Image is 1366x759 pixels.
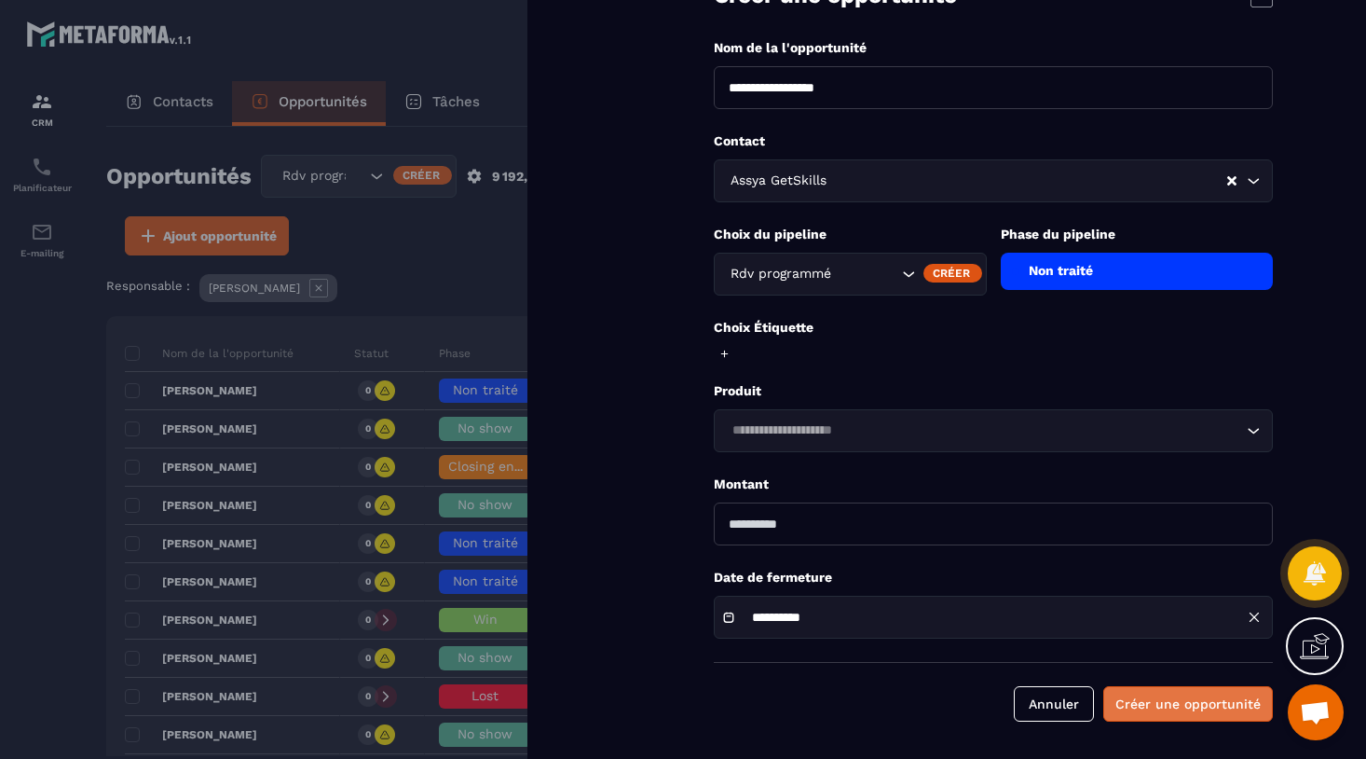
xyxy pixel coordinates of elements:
[714,132,1273,150] p: Contact
[714,319,1273,337] p: Choix Étiquette
[1103,686,1273,722] button: Créer une opportunité
[714,39,1273,57] p: Nom de la l'opportunité
[1288,684,1344,740] a: Ouvrir le chat
[714,382,1273,400] p: Produit
[830,171,1225,191] input: Search for option
[835,264,897,284] input: Search for option
[1001,226,1274,243] p: Phase du pipeline
[714,159,1273,202] div: Search for option
[726,171,830,191] span: Assya GetSkills
[714,569,1273,586] p: Date de fermeture
[714,409,1273,452] div: Search for option
[726,264,835,284] span: Rdv programmé
[714,253,987,296] div: Search for option
[1014,686,1094,722] button: Annuler
[714,476,1273,493] p: Montant
[726,421,1242,441] input: Search for option
[923,264,982,283] div: Créer
[1227,174,1236,188] button: Clear Selected
[714,226,987,243] p: Choix du pipeline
